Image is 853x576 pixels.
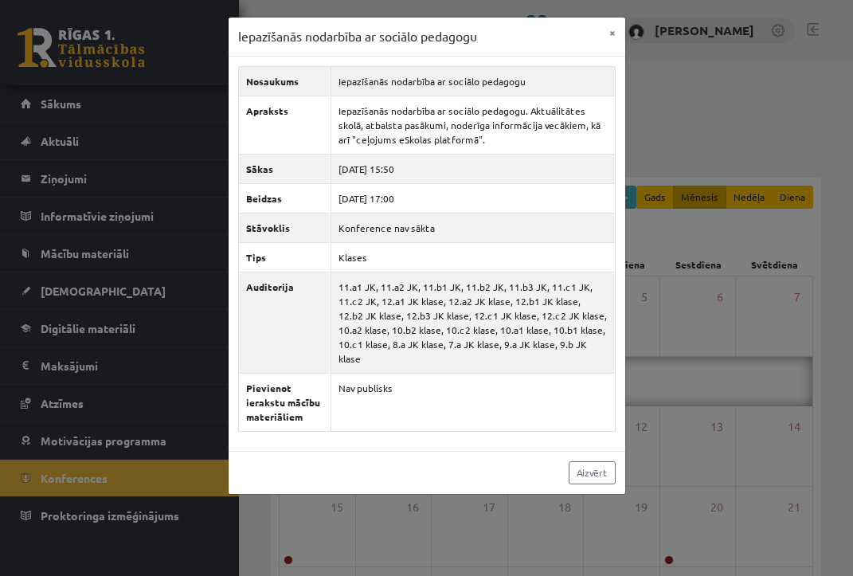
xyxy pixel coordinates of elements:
th: Beidzas [238,183,331,213]
a: Aizvērt [569,461,616,484]
th: Auditorija [238,272,331,373]
td: Klases [331,242,615,272]
th: Nosaukums [238,66,331,96]
th: Stāvoklis [238,213,331,242]
th: Tips [238,242,331,272]
td: [DATE] 15:50 [331,154,615,183]
td: [DATE] 17:00 [331,183,615,213]
td: Iepazīšanās nodarbība ar sociālo pedagogu [331,66,615,96]
td: Konference nav sākta [331,213,615,242]
h3: Iepazīšanās nodarbība ar sociālo pedagogu [238,27,477,46]
td: Iepazīšanās nodarbība ar sociālo pedagogu. Aktuālitātes skolā, atbalsta pasākumi, noderīga inform... [331,96,615,154]
th: Sākas [238,154,331,183]
td: 11.a1 JK, 11.a2 JK, 11.b1 JK, 11.b2 JK, 11.b3 JK, 11.c1 JK, 11.c2 JK, 12.a1 JK klase, 12.a2 JK kl... [331,272,615,373]
th: Apraksts [238,96,331,154]
td: Nav publisks [331,373,615,431]
th: Pievienot ierakstu mācību materiāliem [238,373,331,431]
button: × [600,18,625,48]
